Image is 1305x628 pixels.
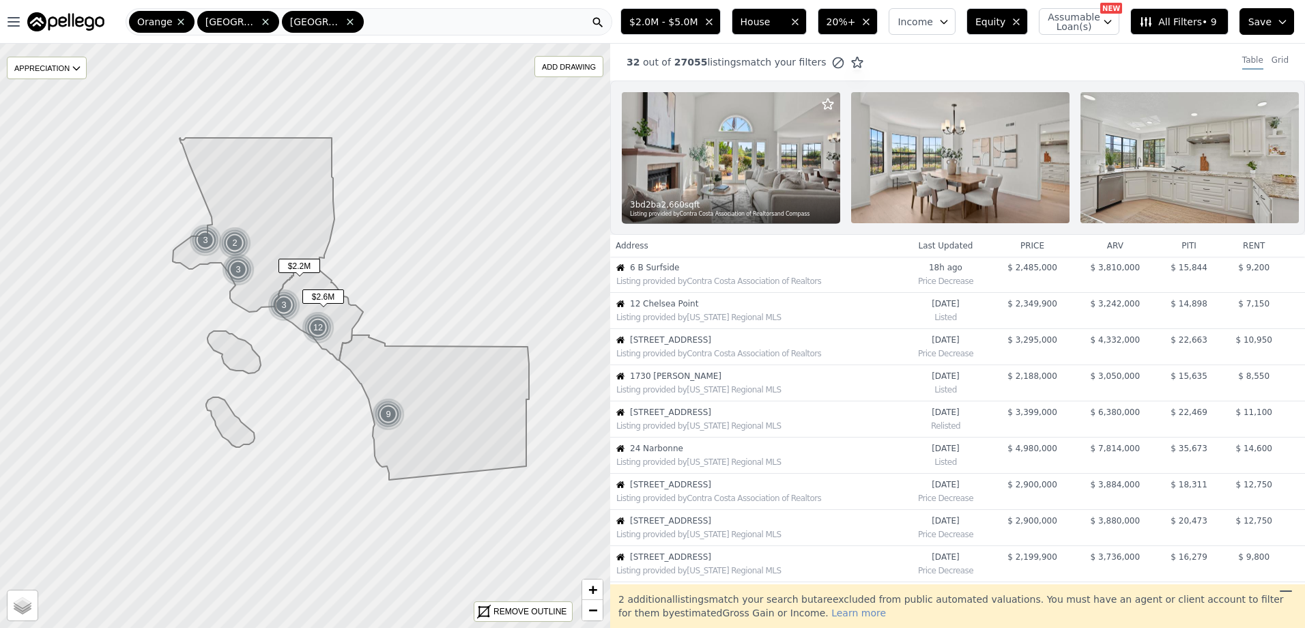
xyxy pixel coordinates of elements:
[372,398,405,431] div: 9
[616,348,900,359] div: Listing provided by Contra Costa Association of Realtors
[616,481,625,489] img: House
[222,253,255,286] img: g1.png
[582,600,603,620] a: Zoom out
[906,262,986,273] time: 2025-08-26 22:43
[630,210,833,218] div: Listing provided by Contra Costa Association of Realtors and Compass
[630,443,900,454] span: 24 Narbonne
[616,276,900,287] div: Listing provided by Contra Costa Association of Realtors
[222,253,255,286] div: 3
[610,235,900,257] th: Address
[1007,552,1057,562] span: $ 2,199,900
[268,289,300,322] div: 3
[906,407,986,418] time: 2025-08-21 13:49
[278,259,320,273] span: $2.2M
[1007,444,1057,453] span: $ 4,980,000
[906,552,986,562] time: 2025-08-18 00:00
[991,235,1074,257] th: price
[1007,408,1057,417] span: $ 3,399,000
[622,92,840,223] img: Property Photo 1
[616,457,900,468] div: Listing provided by [US_STATE] Regional MLS
[1236,444,1272,453] span: $ 14,600
[1236,516,1272,526] span: $ 12,750
[898,15,933,29] span: Income
[302,311,335,344] img: g1.png
[906,309,986,323] div: Listed
[1080,92,1299,223] img: Property Photo 3
[302,289,344,304] span: $2.6M
[582,580,603,600] a: Zoom in
[1171,263,1207,272] span: $ 15,844
[906,418,986,431] div: Relisted
[1238,263,1270,272] span: $ 9,200
[1171,480,1207,489] span: $ 18,311
[900,235,991,257] th: Last Updated
[630,298,900,309] span: 12 Chelsea Point
[302,311,334,344] div: 12
[627,57,640,68] span: 32
[671,57,708,68] span: 27055
[732,8,807,35] button: House
[966,8,1028,35] button: Equity
[620,8,720,35] button: $2.0M - $5.0M
[630,407,900,418] span: [STREET_ADDRESS]
[906,334,986,345] time: 2025-08-22 01:13
[1048,12,1091,31] span: Assumable Loan(s)
[1091,408,1141,417] span: $ 6,380,000
[616,312,900,323] div: Listing provided by [US_STATE] Regional MLS
[616,336,625,344] img: House
[1074,235,1156,257] th: arv
[975,15,1005,29] span: Equity
[1238,299,1270,309] span: $ 7,150
[630,334,900,345] span: [STREET_ADDRESS]
[661,199,685,210] span: 2,660
[1007,516,1057,526] span: $ 2,900,000
[1091,335,1141,345] span: $ 4,332,000
[906,345,986,359] div: Price Decrease
[741,15,784,29] span: House
[1171,408,1207,417] span: $ 22,469
[302,289,344,309] div: $2.6M
[218,227,252,259] img: g1.png
[8,590,38,620] a: Layers
[290,15,342,29] span: [GEOGRAPHIC_DATA]
[1091,263,1141,272] span: $ 3,810,000
[1091,480,1141,489] span: $ 3,884,000
[1272,55,1289,70] div: Grid
[630,479,900,490] span: [STREET_ADDRESS]
[1171,516,1207,526] span: $ 20,473
[616,420,900,431] div: Listing provided by [US_STATE] Regional MLS
[1171,299,1207,309] span: $ 14,898
[1091,516,1141,526] span: $ 3,880,000
[889,8,956,35] button: Income
[851,92,1070,223] img: Property Photo 2
[616,444,625,453] img: House
[1007,299,1057,309] span: $ 2,349,900
[1238,552,1270,562] span: $ 9,800
[1239,8,1294,35] button: Save
[1139,15,1216,29] span: All Filters • 9
[189,224,222,257] div: 3
[1007,263,1057,272] span: $ 2,485,000
[1171,552,1207,562] span: $ 16,279
[205,15,257,29] span: [GEOGRAPHIC_DATA]
[1238,371,1270,381] span: $ 8,550
[616,263,625,272] img: House
[616,565,900,576] div: Listing provided by [US_STATE] Regional MLS
[218,227,251,259] div: 2
[278,259,320,279] div: $2.2M
[906,273,986,287] div: Price Decrease
[535,57,603,76] div: ADD DRAWING
[610,81,1305,235] a: Property Photo 13bd2ba2,660sqftListing provided byContra Costa Association of Realtorsand Compass...
[1242,55,1263,70] div: Table
[616,493,900,504] div: Listing provided by Contra Costa Association of Realtors
[906,454,986,468] div: Listed
[1236,408,1272,417] span: $ 11,100
[616,529,900,540] div: Listing provided by [US_STATE] Regional MLS
[27,12,104,31] img: Pellego
[616,384,900,395] div: Listing provided by [US_STATE] Regional MLS
[906,371,986,382] time: 2025-08-21 18:59
[630,371,900,382] span: 1730 [PERSON_NAME]
[268,289,301,322] img: g1.png
[137,15,173,29] span: Orange
[1222,235,1287,257] th: rent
